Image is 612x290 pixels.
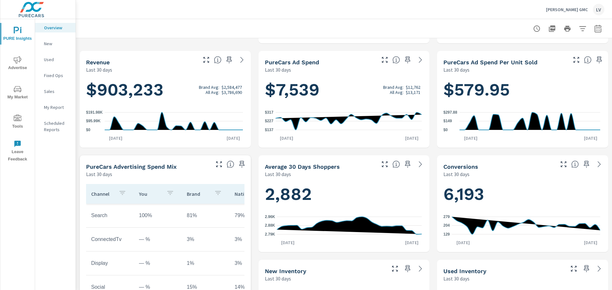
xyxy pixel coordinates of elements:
text: $297.88 [443,110,457,115]
h5: Average 30 Days Shoppers [265,163,340,170]
p: Last 30 days [265,66,291,74]
p: Brand [187,191,209,197]
span: Leave Feedback [2,140,33,163]
div: Scheduled Reports [35,118,76,134]
p: $13,171 [406,90,420,95]
div: Fixed Ops [35,71,76,80]
p: [DATE] [460,135,482,141]
text: $137 [265,128,273,132]
p: [DATE] [579,135,602,141]
a: See more details in report [415,159,426,169]
h5: Revenue [86,59,110,66]
p: [DATE] [277,239,299,246]
button: Make Fullscreen [380,159,390,169]
text: 279 [443,215,450,219]
p: Scheduled Reports [44,120,70,133]
p: $12,762 [406,85,420,90]
h5: PureCars Ad Spend Per Unit Sold [443,59,537,66]
h1: 6,193 [443,183,602,205]
div: New [35,39,76,48]
p: Fixed Ops [44,72,70,79]
p: [DATE] [579,239,602,246]
p: Last 30 days [443,170,470,178]
p: Last 30 days [265,275,291,282]
button: Apply Filters [576,22,589,35]
button: Make Fullscreen [214,159,224,169]
td: — % [134,255,182,271]
p: Brand Avg: [199,85,219,90]
span: Save this to your personalized report [403,55,413,65]
text: $0 [443,128,448,132]
text: $0 [86,128,91,132]
button: "Export Report to PDF" [546,22,558,35]
div: My Report [35,103,76,112]
span: Tools [2,115,33,130]
p: All Avg: [390,90,404,95]
h5: Conversions [443,163,478,170]
span: Save this to your personalized report [403,264,413,274]
text: 129 [443,232,450,237]
a: See more details in report [415,264,426,274]
div: Overview [35,23,76,32]
text: $317 [265,110,273,115]
span: PURE Insights [2,27,33,42]
span: This table looks at how you compare to the amount of budget you spend per channel as opposed to y... [227,160,234,168]
p: [PERSON_NAME] GMC [546,7,588,12]
text: $95.99K [86,119,101,124]
button: Select Date Range [592,22,604,35]
p: [DATE] [275,135,298,141]
span: Save this to your personalized report [581,264,592,274]
p: Used [44,56,70,63]
p: Last 30 days [265,170,291,178]
span: Save this to your personalized report [224,55,234,65]
p: [DATE] [401,239,423,246]
p: All Avg: [206,90,219,95]
p: Brand Avg: [383,85,404,90]
button: Make Fullscreen [390,264,400,274]
td: 81% [182,208,229,223]
p: Last 30 days [86,170,112,178]
td: 1% [182,255,229,271]
p: $2,584,477 [222,85,242,90]
p: My Report [44,104,70,110]
button: Make Fullscreen [569,264,579,274]
h5: Used Inventory [443,268,486,274]
span: Advertise [2,56,33,72]
span: Save this to your personalized report [581,159,592,169]
p: [DATE] [401,135,423,141]
h1: $7,539 [265,79,423,101]
text: $149 [443,119,452,124]
td: 3% [229,255,277,271]
p: [DATE] [452,239,474,246]
text: 2.96K [265,215,275,219]
span: Average cost of advertising per each vehicle sold at the dealer over the selected date range. The... [584,56,592,64]
a: See more details in report [594,264,604,274]
span: Save this to your personalized report [237,159,247,169]
a: See more details in report [415,55,426,65]
td: 3% [229,231,277,247]
span: My Market [2,85,33,101]
td: 100% [134,208,182,223]
p: Last 30 days [443,275,470,282]
h1: $903,233 [86,79,244,101]
span: The number of dealer-specified goals completed by a visitor. [Source: This data is provided by th... [571,160,579,168]
p: You [139,191,161,197]
td: 79% [229,208,277,223]
p: Channel [91,191,113,197]
p: Sales [44,88,70,95]
h5: New Inventory [265,268,306,274]
a: See more details in report [594,159,604,169]
span: A rolling 30 day total of daily Shoppers on the dealership website, averaged over the selected da... [392,160,400,168]
h1: 2,882 [265,183,423,205]
p: $3,786,690 [222,90,242,95]
p: [DATE] [222,135,244,141]
td: ConnectedTv [86,231,134,247]
p: National [235,191,257,197]
div: Used [35,55,76,64]
text: 2.88K [265,223,275,228]
h5: PureCars Ad Spend [265,59,319,66]
text: 204 [443,223,450,228]
div: LV [593,4,604,15]
button: Make Fullscreen [201,55,211,65]
h1: $579.95 [443,79,602,101]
